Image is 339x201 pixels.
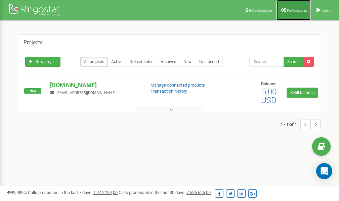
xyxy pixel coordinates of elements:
[186,190,211,195] u: 7 596 625,00
[180,57,195,67] a: New
[50,81,139,90] p: [DOMAIN_NAME]
[195,57,223,67] a: Trial period
[24,40,43,46] h5: Projects
[126,57,157,67] a: Not extended
[261,87,277,105] span: 5,00 USD
[80,57,108,67] a: All projects
[281,119,300,129] span: 1 - 1 of 1
[322,9,332,12] span: Log Out
[287,88,318,98] a: Refill balance
[93,190,118,195] u: 1 744 194,00
[56,91,116,95] span: [EMAIL_ADDRESS][DOMAIN_NAME]
[316,163,332,179] div: Open Intercom Messenger
[24,88,41,94] span: New
[281,112,321,136] nav: ...
[108,57,126,67] a: Active
[25,57,60,67] a: New project
[119,190,211,195] span: Calls processed in the last 30 days :
[28,190,118,195] span: Calls processed in the last 7 days :
[157,57,180,67] a: Archived
[249,9,272,12] span: Referral program
[151,89,187,94] a: Transaction history
[7,190,27,195] span: 99,989%
[249,57,284,67] input: Search
[151,83,205,88] a: Manage connected products
[284,57,303,67] button: Search
[287,9,307,12] span: Profile settings
[261,81,277,86] span: Balance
